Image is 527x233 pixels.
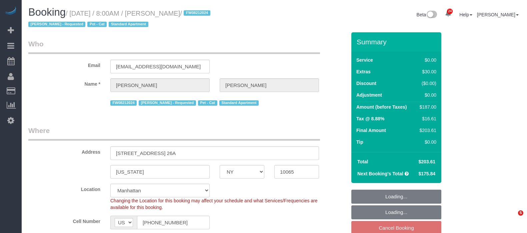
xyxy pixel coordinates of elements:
input: Zip Code [274,165,319,179]
div: $0.00 [417,57,436,63]
div: $30.00 [417,68,436,75]
div: $203.61 [417,127,436,134]
div: $16.61 [417,115,436,122]
div: ($0.00) [417,80,436,87]
img: Automaid Logo [4,7,17,16]
label: Cell Number [23,216,105,225]
label: Extras [356,68,371,75]
img: New interface [426,11,437,19]
a: Help [459,12,472,17]
legend: Where [28,126,320,141]
span: Standard Apartment [219,100,259,106]
span: FW08212024 [184,10,210,16]
span: $175.84 [418,171,435,176]
label: Email [23,60,105,69]
input: City [110,165,210,179]
span: [PERSON_NAME] - Requested [139,100,196,106]
input: Cell Number [137,216,210,229]
span: $203.61 [418,159,435,164]
span: Changing the Location for this booking may affect your schedule and what Services/Frequencies are... [110,198,318,210]
input: Email [110,60,210,73]
span: Booking [28,6,66,18]
label: Amount (before Taxes) [356,104,407,110]
label: Location [23,184,105,193]
div: $0.00 [417,139,436,145]
label: Address [23,146,105,155]
span: 24 [447,9,453,14]
a: [PERSON_NAME] [477,12,519,17]
a: 24 [442,7,455,21]
span: Standard Apartment [109,22,148,27]
span: 5 [518,210,523,216]
h3: Summary [357,38,438,46]
span: FW08212024 [110,100,137,106]
span: Pet - Cat [198,100,217,106]
label: Name * [23,78,105,87]
label: Tip [356,139,363,145]
strong: Next Booking's Total [357,171,403,176]
label: Service [356,57,373,63]
label: Discount [356,80,376,87]
div: $187.00 [417,104,436,110]
input: First Name [110,78,210,92]
label: Tax @ 8.88% [356,115,384,122]
legend: Who [28,39,320,54]
small: / [DATE] / 8:00AM / [PERSON_NAME] [28,10,212,28]
label: Final Amount [356,127,386,134]
div: $0.00 [417,92,436,98]
label: Adjustment [356,92,382,98]
span: Pet - Cat [87,22,107,27]
a: Beta [417,12,437,17]
input: Last Name [220,78,319,92]
span: [PERSON_NAME] - Requested [28,22,85,27]
iframe: Intercom live chat [504,210,520,226]
strong: Total [357,159,368,164]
